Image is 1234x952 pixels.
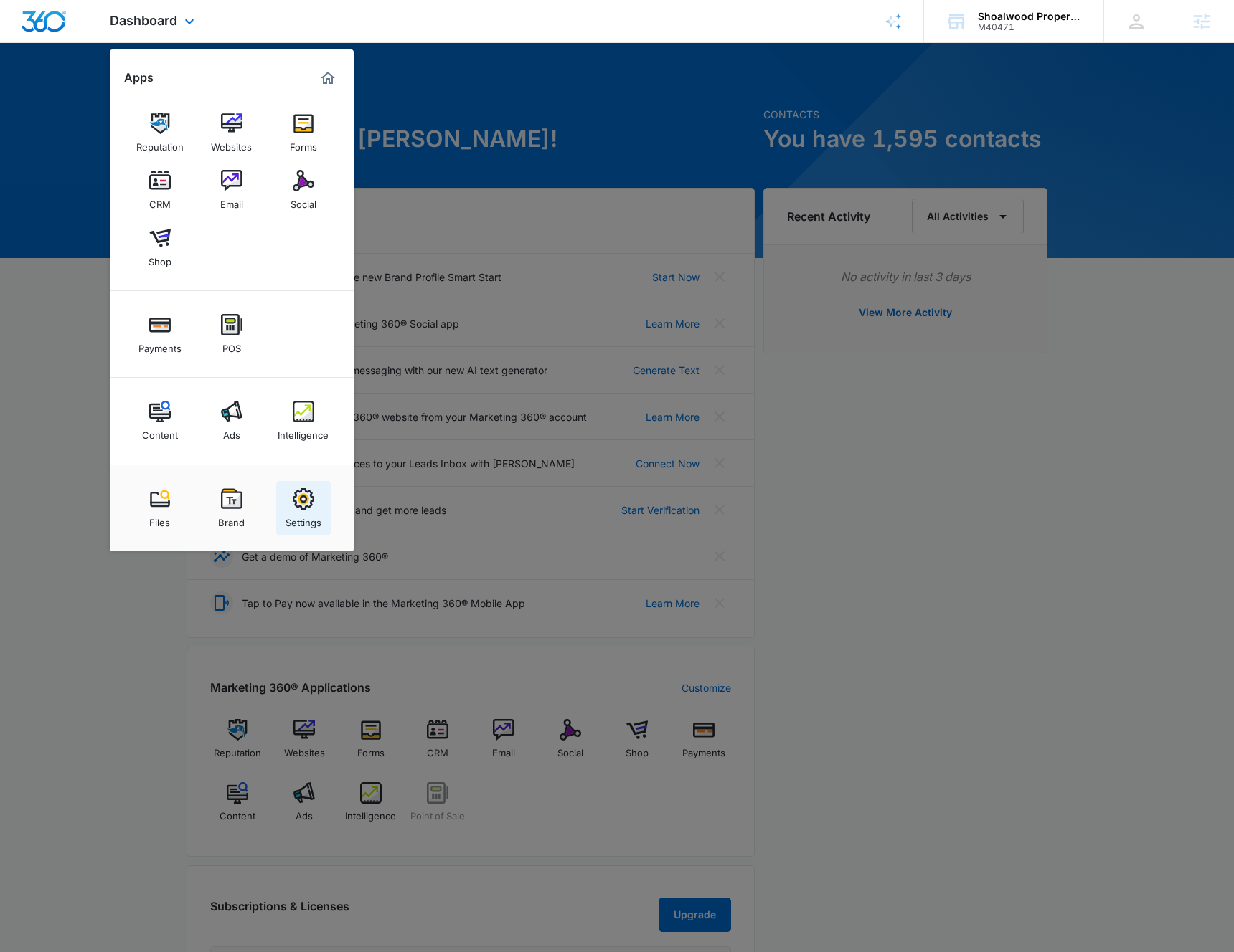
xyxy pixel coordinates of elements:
div: Shop [149,249,171,267]
div: account name [978,11,1083,22]
a: POS [204,307,259,361]
a: Marketing 360® Dashboard [316,67,339,90]
a: Payments [133,307,187,361]
div: Ads [223,422,240,441]
a: Forms [276,105,331,160]
a: Email [204,163,259,217]
a: Ads [204,394,259,448]
a: Content [133,394,187,448]
a: Files [133,481,187,535]
div: Files [149,510,170,528]
a: Reputation [133,105,187,160]
div: Websites [211,134,252,153]
div: CRM [149,191,171,210]
div: Forms [290,134,317,153]
div: Content [142,422,178,441]
h2: Apps [124,71,154,85]
a: CRM [133,163,187,217]
a: Shop [133,220,187,275]
div: Settings [286,510,321,528]
a: Websites [204,105,259,160]
a: Brand [204,481,259,535]
a: Intelligence [276,394,331,448]
div: account id [978,22,1083,32]
a: Settings [276,481,331,535]
div: Email [220,191,243,210]
div: Reputation [136,134,184,153]
div: Social [291,191,316,210]
a: Social [276,163,331,217]
div: Intelligence [278,422,329,441]
div: Brand [218,510,245,528]
div: POS [222,335,241,354]
div: Payments [138,335,182,354]
span: Dashboard [110,13,177,28]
